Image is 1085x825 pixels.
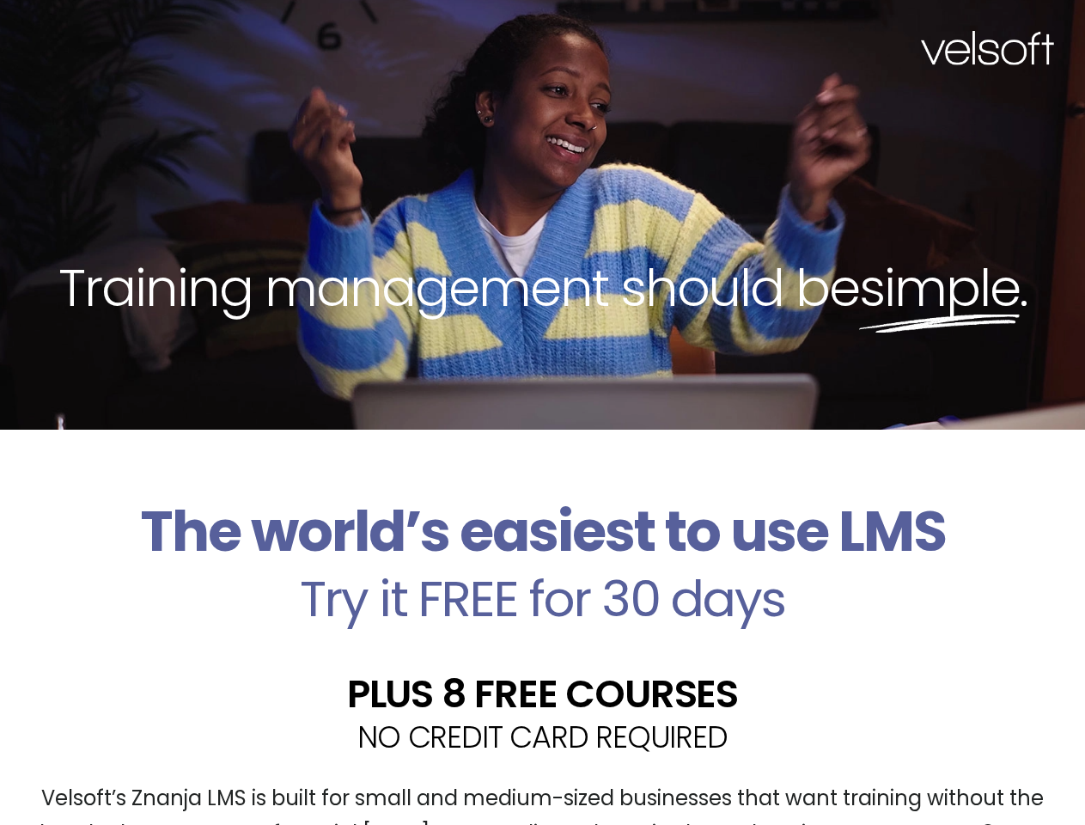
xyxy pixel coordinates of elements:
h2: The world’s easiest to use LMS [13,498,1072,565]
h2: PLUS 8 FREE COURSES [13,675,1072,713]
h2: NO CREDIT CARD REQUIRED [13,722,1072,752]
span: simple [859,252,1020,324]
h2: Training management should be . [31,254,1054,321]
h2: Try it FREE for 30 days [13,574,1072,624]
